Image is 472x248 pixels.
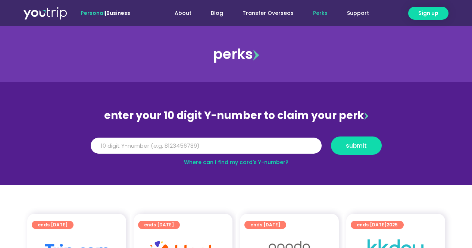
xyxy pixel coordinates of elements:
a: Blog [201,6,233,20]
a: Transfer Overseas [233,6,303,20]
span: | [81,9,130,17]
a: Business [106,9,130,17]
input: 10 digit Y-number (e.g. 8123456789) [91,138,322,154]
span: ends [DATE] [357,221,398,229]
a: ends [DATE] [138,221,180,229]
span: Sign up [418,9,438,17]
form: Y Number [91,136,382,160]
span: Personal [81,9,105,17]
div: enter your 10 digit Y-number to claim your perk [87,106,385,125]
span: submit [346,143,367,148]
a: ends [DATE]2025 [351,221,404,229]
a: ends [DATE] [32,221,74,229]
a: Where can I find my card’s Y-number? [184,158,288,166]
span: ends [DATE] [250,221,280,229]
a: Sign up [408,7,448,20]
span: ends [DATE] [38,221,68,229]
button: submit [331,136,382,155]
span: 2025 [387,222,398,228]
span: ends [DATE] [144,221,174,229]
a: Support [337,6,379,20]
a: ends [DATE] [244,221,286,229]
a: Perks [303,6,337,20]
nav: Menu [150,6,379,20]
a: About [165,6,201,20]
